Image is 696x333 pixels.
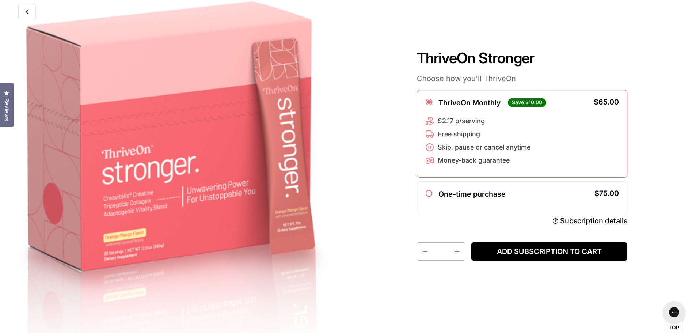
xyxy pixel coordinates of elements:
div: Save $10.00 [508,98,546,106]
span: Add subscription to cart [477,247,621,256]
button: Increase quantity [450,243,465,260]
div: $75.00 [594,190,619,197]
li: Skip, pause or cancel anytime [425,143,530,152]
div: $65.00 [594,98,619,106]
span: Reviews [2,98,11,121]
h1: ThriveOn Stronger [417,49,627,67]
li: Money-back guarantee [425,156,530,165]
li: Free shipping [425,130,530,139]
span: Top [669,325,679,331]
p: Choose how you'll ThriveOn [417,74,627,83]
button: Add subscription to cart [471,242,627,261]
label: One-time purchase [438,190,506,198]
iframe: Gorgias live chat messenger [659,299,689,326]
button: Decrease quantity [417,243,432,260]
label: ThriveOn Monthly [438,98,501,107]
div: Subscription details [560,216,627,226]
li: $2.17 p/serving [425,117,530,125]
